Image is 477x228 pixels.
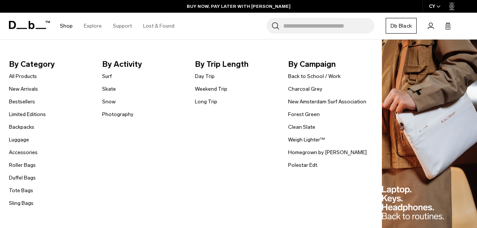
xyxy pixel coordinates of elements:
a: Clean Slate [288,123,315,131]
a: Forest Green [288,110,320,118]
a: Polestar Edt. [288,161,318,169]
span: By Campaign [288,58,369,70]
a: All Products [9,72,37,80]
a: Explore [84,13,102,39]
span: By Activity [102,58,183,70]
a: Roller Bags [9,161,36,169]
a: Luggage [9,136,29,144]
a: Db Black [386,18,417,34]
a: Skate [102,85,116,93]
a: Accessories [9,149,38,156]
a: Surf [102,72,112,80]
a: BUY NOW, PAY LATER WITH [PERSON_NAME] [187,3,291,10]
a: New Arrivals [9,85,38,93]
a: Long Trip [195,98,217,106]
a: Homegrown by [PERSON_NAME] [288,149,367,156]
a: Backpacks [9,123,34,131]
a: Bestsellers [9,98,35,106]
a: Shop [60,13,73,39]
a: Back to School / Work [288,72,341,80]
a: Lost & Found [143,13,174,39]
a: Snow [102,98,116,106]
a: Support [113,13,132,39]
span: By Category [9,58,90,70]
a: Weekend Trip [195,85,227,93]
span: By Trip Length [195,58,276,70]
a: Photography [102,110,133,118]
a: Day Trip [195,72,215,80]
a: Weigh Lighter™ [288,136,325,144]
a: Limited Editions [9,110,46,118]
a: Charcoal Grey [288,85,322,93]
a: Tote Bags [9,187,33,194]
nav: Main Navigation [54,13,180,39]
a: Duffel Bags [9,174,36,182]
a: New Amsterdam Surf Association [288,98,366,106]
a: Sling Bags [9,199,34,207]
